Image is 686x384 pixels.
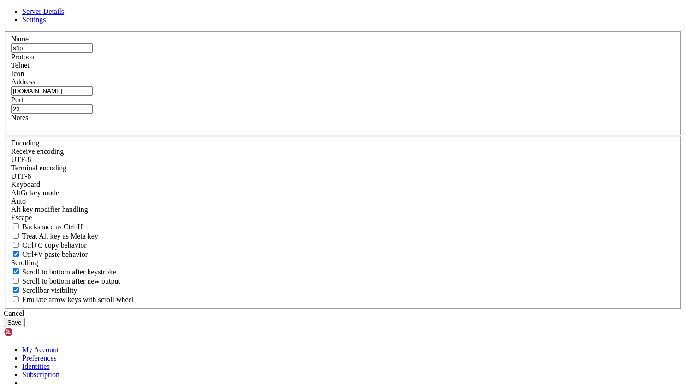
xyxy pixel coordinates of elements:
span: Ctrl+V paste behavior [22,250,88,258]
label: Keyboard [11,180,40,188]
label: Scroll to bottom after new output. [11,277,120,285]
input: Treat Alt key as Meta key [13,233,19,239]
input: Host Name or IP [11,86,93,96]
label: Name [11,35,29,43]
span: Emulate arrow keys with scroll wheel [22,296,134,303]
span: UTF-8 [11,172,31,180]
input: Ctrl+V paste behavior [13,251,19,257]
span: Scroll to bottom after new output [22,277,120,285]
img: Shellngn [4,327,57,337]
label: Set the expected encoding for data received from the host. If the encodings do not match, visual ... [11,189,59,197]
input: Scrollbar visibility [13,287,19,293]
div: Auto [11,197,675,205]
a: Identities [22,362,50,370]
span: Treat Alt key as Meta key [22,232,98,240]
div: (0, 1) [4,12,7,19]
input: Server Name [11,43,93,53]
label: Encoding [11,139,39,147]
label: If true, the backspace should send BS ('\x08', aka ^H). Otherwise the backspace key should send '... [11,223,83,231]
div: Telnet [11,61,675,70]
label: Set the expected encoding for data received from the host. If the encodings do not match, visual ... [11,147,64,155]
input: Backspace as Ctrl-H [13,223,19,229]
label: The vertical scrollbar mode. [11,286,77,294]
button: Save [4,318,25,327]
label: Scrolling [11,259,38,267]
a: My Account [22,346,59,354]
div: UTF-8 [11,172,675,180]
label: The default terminal encoding. ISO-2022 enables character map translations (like graphics maps). ... [11,164,66,172]
label: Whether the Alt key acts as a Meta key or as a distinct Alt key. [11,232,98,240]
label: Port [11,96,24,104]
input: Emulate arrow keys with scroll wheel [13,296,19,302]
x-row: FATAL ERROR: Remote side unexpectedly closed network connection [4,4,566,12]
label: Ctrl-C copies if true, send ^C to host if false. Ctrl-Shift-C sends ^C to host if true, copies if... [11,241,87,249]
label: Notes [11,114,28,122]
a: Subscription [22,371,59,378]
span: UTF-8 [11,156,31,163]
span: Scrollbar visibility [22,286,77,294]
label: Icon [11,70,24,77]
div: UTF-8 [11,156,675,164]
label: Whether to scroll to the bottom on any keystroke. [11,268,116,276]
a: Server Details [22,7,64,15]
span: Escape [11,214,32,221]
input: Port Number [11,104,93,114]
label: Protocol [11,53,36,61]
input: Scroll to bottom after new output [13,278,19,284]
input: Scroll to bottom after keystroke [13,268,19,274]
div: Escape [11,214,675,222]
label: Controls how the Alt key is handled. Escape: Send an ESC prefix. 8-Bit: Add 128 to the typed char... [11,205,88,213]
span: Scroll to bottom after keystroke [22,268,116,276]
label: Ctrl+V pastes if true, sends ^V to host if false. Ctrl+Shift+V sends ^V to host if true, pastes i... [11,250,88,258]
span: Backspace as Ctrl-H [22,223,83,231]
a: Preferences [22,354,57,362]
label: Address [11,78,35,86]
span: Auto [11,197,26,205]
label: When using the alternative screen buffer, and DECCKM (Application Cursor Keys) is active, mouse w... [11,296,134,303]
span: Ctrl+C copy behavior [22,241,87,249]
a: Settings [22,16,46,23]
span: Telnet [11,61,30,69]
div: Cancel [4,309,682,318]
input: Ctrl+C copy behavior [13,242,19,248]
